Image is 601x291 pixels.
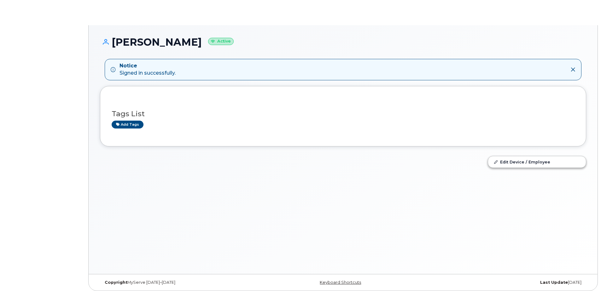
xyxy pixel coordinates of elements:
small: Active [208,38,234,45]
div: Signed in successfully. [120,62,176,77]
strong: Notice [120,62,176,70]
a: Add tags [112,121,143,128]
strong: Copyright [105,280,127,285]
a: Keyboard Shortcuts [320,280,361,285]
strong: Last Update [540,280,568,285]
h3: Tags List [112,110,575,118]
div: MyServe [DATE]–[DATE] [100,280,262,285]
a: Edit Device / Employee [488,156,586,168]
div: [DATE] [424,280,586,285]
h1: [PERSON_NAME] [100,37,586,48]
